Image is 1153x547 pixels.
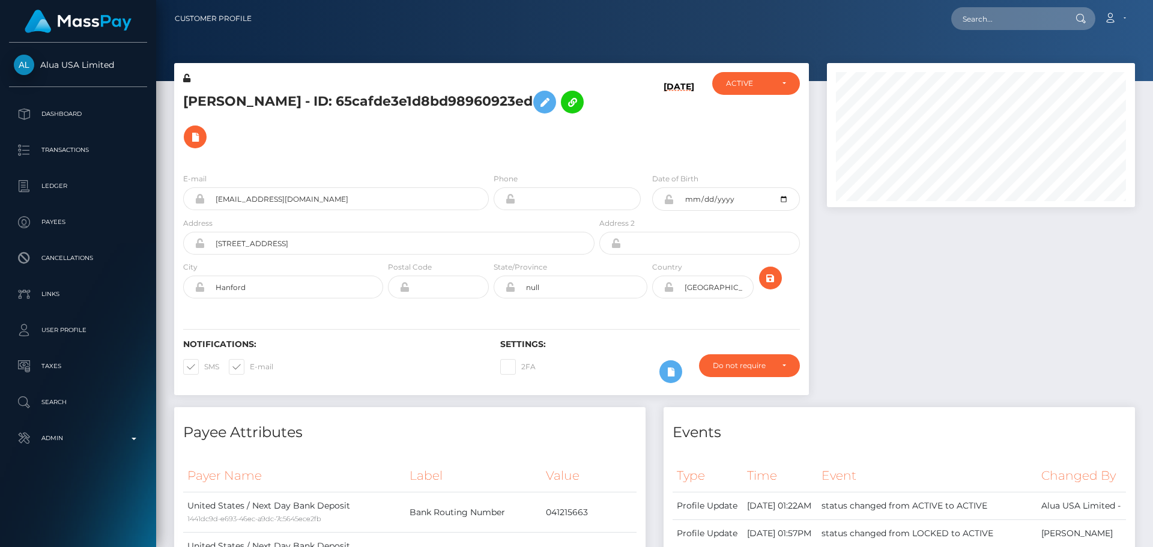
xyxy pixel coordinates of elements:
[14,393,142,411] p: Search
[183,359,219,375] label: SMS
[673,422,1126,443] h4: Events
[14,105,142,123] p: Dashboard
[542,492,637,533] td: 041215663
[14,141,142,159] p: Transactions
[183,218,213,229] label: Address
[9,315,147,345] a: User Profile
[229,359,273,375] label: E-mail
[14,429,142,447] p: Admin
[183,174,207,184] label: E-mail
[183,492,405,533] td: United States / Next Day Bank Deposit
[14,213,142,231] p: Payees
[494,262,547,273] label: State/Province
[542,459,637,492] th: Value
[14,285,142,303] p: Links
[652,262,682,273] label: Country
[183,262,198,273] label: City
[14,357,142,375] p: Taxes
[14,321,142,339] p: User Profile
[9,423,147,453] a: Admin
[175,6,252,31] a: Customer Profile
[14,177,142,195] p: Ledger
[9,99,147,129] a: Dashboard
[713,361,772,370] div: Do not require
[25,10,132,33] img: MassPay Logo
[817,459,1037,492] th: Event
[673,492,743,520] td: Profile Update
[9,351,147,381] a: Taxes
[664,82,694,159] h6: [DATE]
[388,262,432,273] label: Postal Code
[500,359,536,375] label: 2FA
[743,459,818,492] th: Time
[9,207,147,237] a: Payees
[1037,492,1126,520] td: Alua USA Limited -
[9,171,147,201] a: Ledger
[14,249,142,267] p: Cancellations
[652,174,698,184] label: Date of Birth
[726,79,772,88] div: ACTIVE
[699,354,800,377] button: Do not require
[183,422,637,443] h4: Payee Attributes
[9,135,147,165] a: Transactions
[500,339,799,349] h6: Settings:
[405,492,542,533] td: Bank Routing Number
[1037,459,1126,492] th: Changed By
[951,7,1064,30] input: Search...
[599,218,635,229] label: Address 2
[712,72,800,95] button: ACTIVE
[187,515,321,523] small: 1441dc9d-e693-46ec-a9dc-7c5645ece2fb
[14,55,34,75] img: Alua USA Limited
[183,459,405,492] th: Payer Name
[405,459,542,492] th: Label
[494,174,518,184] label: Phone
[9,279,147,309] a: Links
[743,492,818,520] td: [DATE] 01:22AM
[673,459,743,492] th: Type
[9,59,147,70] span: Alua USA Limited
[183,85,588,154] h5: [PERSON_NAME] - ID: 65cafde3e1d8bd98960923ed
[9,387,147,417] a: Search
[9,243,147,273] a: Cancellations
[183,339,482,349] h6: Notifications:
[817,492,1037,520] td: status changed from ACTIVE to ACTIVE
